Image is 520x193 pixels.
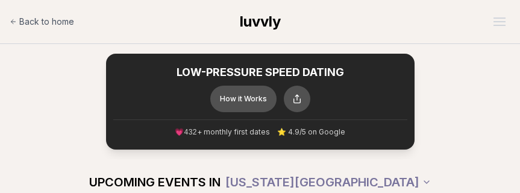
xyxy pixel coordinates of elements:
span: ⭐ 4.9/5 on Google [277,127,345,137]
span: UPCOMING EVENTS IN [89,174,221,191]
span: Back to home [19,16,74,28]
a: luvvly [240,12,281,31]
button: How it Works [210,86,277,112]
a: Back to home [10,10,74,34]
h2: LOW-PRESSURE SPEED DATING [113,66,407,80]
span: 💗 + monthly first dates [175,127,270,138]
span: 432 [184,128,197,137]
span: luvvly [240,13,281,30]
button: Open menu [489,13,510,31]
